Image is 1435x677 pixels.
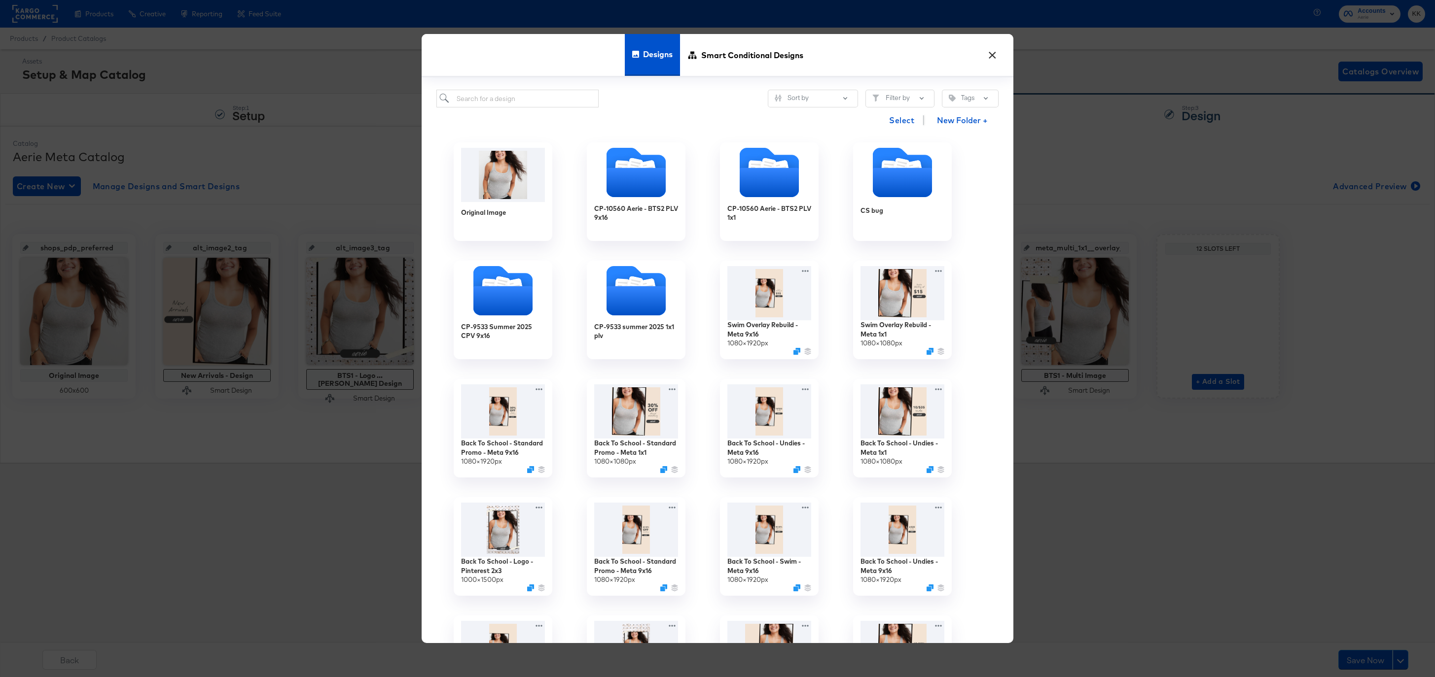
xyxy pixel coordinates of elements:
[727,575,768,584] div: 1080 × 1920 px
[861,384,944,439] img: XQ2H5ckoXAVr_J8Fy_zETA.jpg
[861,621,944,675] img: 7vC1qfdMkpjo0CPOpu_pmw.jpg
[594,557,678,575] div: Back To School - Standard Promo - Meta 9x16
[861,266,944,320] img: oy6dx1uqU3ViVQpNhbeF1A.jpg
[885,110,918,130] button: Select
[727,439,811,457] div: Back To School - Undies - Meta 9x16
[454,379,552,477] div: Back To School - Standard Promo - Meta 9x161080×1920pxDuplicate
[660,584,667,591] svg: Duplicate
[861,439,944,457] div: Back To School - Undies - Meta 1x1
[727,621,811,675] img: sQaCzyVnDJaKiTpcVnHDqw.jpg
[853,142,952,241] div: CS bug
[454,142,552,241] div: Original Image
[727,266,811,320] img: iNtXRZ96eLcZNwXl0SftLg.jpg
[927,584,933,591] svg: Duplicate
[727,503,811,557] img: vJAYXuXFjPQwVcuVJq1Maw.jpg
[454,497,552,596] div: Back To School - Logo - Pinterest 2x31000×1500pxDuplicate
[643,33,673,76] span: Designs
[594,439,678,457] div: Back To School - Standard Promo - Meta 1x1
[727,557,811,575] div: Back To School - Swim - Meta 9x16
[587,379,685,477] div: Back To School - Standard Promo - Meta 1x11080×1080pxDuplicate
[793,466,800,473] svg: Duplicate
[727,457,768,466] div: 1080 × 1920 px
[853,379,952,477] div: Back To School - Undies - Meta 1x11080×1080pxDuplicate
[701,33,803,76] span: Smart Conditional Designs
[461,575,503,584] div: 1000 × 1500 px
[853,497,952,596] div: Back To School - Undies - Meta 9x161080×1920pxDuplicate
[727,384,811,439] img: h61Pm7YTNzPU7XOdjjb-0w.jpg
[587,261,685,359] div: CP-9533 summer 2025 1x1 plv
[587,142,685,241] div: CP-10560 Aerie - BTS2 PLV 9x16
[461,457,502,466] div: 1080 × 1920 px
[727,320,811,338] div: Swim Overlay Rebuild - Meta 9x16
[853,148,952,197] svg: Folder
[727,204,811,222] div: CP-10560 Aerie - BTS2 PLV 1x1
[861,338,902,348] div: 1080 × 1080 px
[872,95,879,102] svg: Filter
[861,457,902,466] div: 1080 × 1080 px
[793,348,800,355] svg: Duplicate
[942,90,999,107] button: TagTags
[861,503,944,557] img: Ar_RGWw0t1PPo52Fhntayg.jpg
[594,204,678,222] div: CP-10560 Aerie - BTS2 PLV 9x16
[461,503,545,557] img: hlAiodGeSobb1-fZoa90Vg.jpg
[461,148,545,202] img: NYzBCsIwGIPfJe5Y1250G_bizZewMkb95wTXzrbqofTdnaKB5IMQkhC8gcIU4xKU5pqH7lyXwZClrjRu1vwaVs_DhTQfyGkup...
[949,95,956,102] svg: Tag
[793,584,800,591] svg: Duplicate
[727,338,768,348] div: 1080 × 1920 px
[461,439,545,457] div: Back To School - Standard Promo - Meta 9x16
[861,557,944,575] div: Back To School - Undies - Meta 9x16
[889,113,914,127] span: Select
[461,384,545,439] img: NW4ZazUZRZ21dRk_5d0BpQ.jpg
[861,206,883,215] div: CS bug
[720,261,819,359] div: Swim Overlay Rebuild - Meta 9x161080×1920pxDuplicate
[768,90,858,107] button: SlidersSort by
[527,584,534,591] svg: Duplicate
[660,466,667,473] svg: Duplicate
[594,503,678,557] img: AKtnYXrj9MOXjFOqB1somQ.jpg
[587,497,685,596] div: Back To School - Standard Promo - Meta 9x161080×1920pxDuplicate
[861,575,901,584] div: 1080 × 1920 px
[865,90,934,107] button: FilterFilter by
[853,261,952,359] div: Swim Overlay Rebuild - Meta 1x11080×1080pxDuplicate
[461,621,545,675] img: YI7qTIcEMXGBnIey5yJZ5g.jpg
[594,457,636,466] div: 1080 × 1080 px
[436,90,599,108] input: Search for a design
[927,466,933,473] svg: Duplicate
[927,348,933,355] svg: Duplicate
[461,322,545,340] div: CP-9533 Summer 2025 CPV 9x16
[594,621,678,675] img: NJahJVwfLgl0SdmwRe-ghA.jpg
[594,322,678,340] div: CP-9533 summer 2025 1x1 plv
[775,95,782,102] svg: Sliders
[720,142,819,241] div: CP-10560 Aerie - BTS2 PLV 1x1
[587,266,685,315] svg: Folder
[720,148,819,197] svg: Folder
[720,497,819,596] div: Back To School - Swim - Meta 9x161080×1920pxDuplicate
[861,320,944,338] div: Swim Overlay Rebuild - Meta 1x1
[594,384,678,439] img: _KLc4OJW05G_BiAhfRF8lA.jpg
[527,466,534,473] svg: Duplicate
[461,557,545,575] div: Back To School - Logo - Pinterest 2x3
[983,44,1001,62] button: ×
[720,379,819,477] div: Back To School - Undies - Meta 9x161080×1920pxDuplicate
[461,208,506,217] div: Original Image
[587,148,685,197] svg: Folder
[454,266,552,315] svg: Folder
[929,111,996,130] button: New Folder +
[594,575,635,584] div: 1080 × 1920 px
[454,261,552,359] div: CP-9533 Summer 2025 CPV 9x16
